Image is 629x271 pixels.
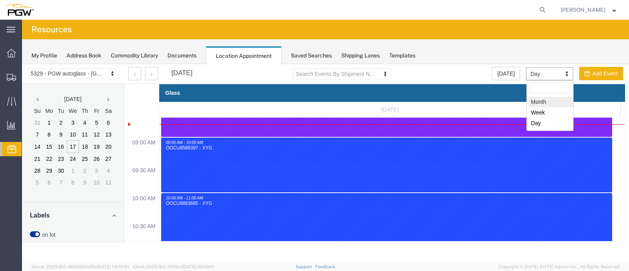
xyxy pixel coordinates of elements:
[6,4,34,16] img: logo
[66,52,101,60] div: Address Book
[389,52,416,60] div: Templates
[111,52,158,60] div: Commodity Library
[315,264,335,269] a: Feedback
[22,64,629,263] iframe: FS Legacy Container
[560,5,618,15] button: [PERSON_NAME]
[97,264,129,269] span: [DATE] 09:50:51
[31,264,129,269] span: Server: 2025.19.0-49328d0a35e
[341,52,380,60] div: Shipping Lanes
[206,46,281,65] div: Location Appointment
[561,6,605,14] span: Janet Claytor
[182,264,214,269] span: [DATE] 09:39:01
[291,52,332,60] div: Saved Searches
[498,264,620,270] span: Copyright © [DATE]-[DATE] Agistix Inc., All Rights Reserved
[132,264,214,269] span: Client: 2025.19.0-129fbcf
[31,52,57,60] div: My Profile
[167,52,197,60] div: Documents
[31,20,72,39] h4: Resources
[296,264,315,269] a: Support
